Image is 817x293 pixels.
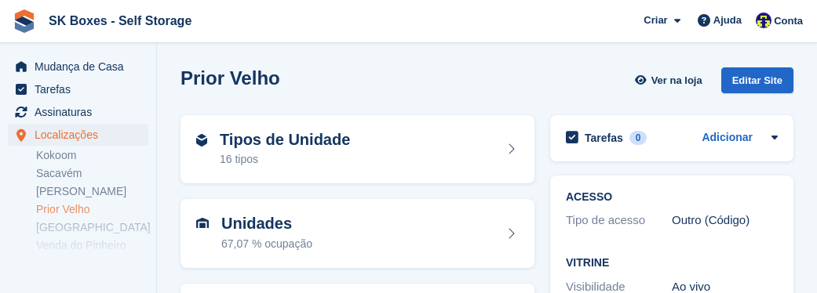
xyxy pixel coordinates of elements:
[633,67,708,93] a: Ver na loja
[35,101,129,123] span: Assinaturas
[8,124,148,146] a: menu
[42,8,198,34] a: SK Boxes - Self Storage
[585,131,623,145] h2: Tarefas
[13,9,36,33] img: stora-icon-8386f47178a22dfd0bd8f6a31ec36ba5ce8667c1dd55bd0f319d3a0aa187defe.svg
[221,236,312,252] div: 67,07 % ocupação
[721,67,793,99] a: Editar Site
[36,148,148,163] a: Kokoom
[221,215,312,233] h2: Unidades
[36,238,148,253] a: Venda do Pinheiro
[181,115,534,184] a: Tipos de Unidade 16 tipos
[220,151,350,168] div: 16 tipos
[36,256,148,271] a: Feijó
[702,129,753,147] a: Adicionar
[181,199,534,268] a: Unidades 67,07 % ocupação
[36,202,148,217] a: Prior Velho
[644,13,667,28] span: Criar
[672,212,778,230] div: Outro (Código)
[651,73,702,89] span: Ver na loja
[36,184,148,199] a: [PERSON_NAME]
[566,191,778,204] h2: ACESSO
[196,134,207,146] img: unit-type-icn-2b2737a686de81e16bb02015468b77c625bbabd49415b5ef34ead5e3b44a266d.svg
[566,212,672,230] div: Tipo de acesso
[181,67,280,89] h2: Prior Velho
[629,131,647,145] div: 0
[756,13,771,28] img: Rita Ferreira
[566,257,778,269] h2: Vitrine
[35,124,129,146] span: Localizações
[35,56,129,78] span: Mudança de Casa
[721,67,793,93] div: Editar Site
[8,101,148,123] a: menu
[36,166,148,181] a: Sacavém
[196,218,209,229] img: unit-icn-7be61d7bf1b0ce9d3e12c5938cc71ed9869f7b940bace4675aadf7bd6d80202e.svg
[35,78,129,100] span: Tarefas
[8,56,148,78] a: menu
[713,13,742,28] span: Ajuda
[220,131,350,149] h2: Tipos de Unidade
[8,78,148,100] a: menu
[36,220,148,235] a: [GEOGRAPHIC_DATA]
[774,13,803,29] span: Conta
